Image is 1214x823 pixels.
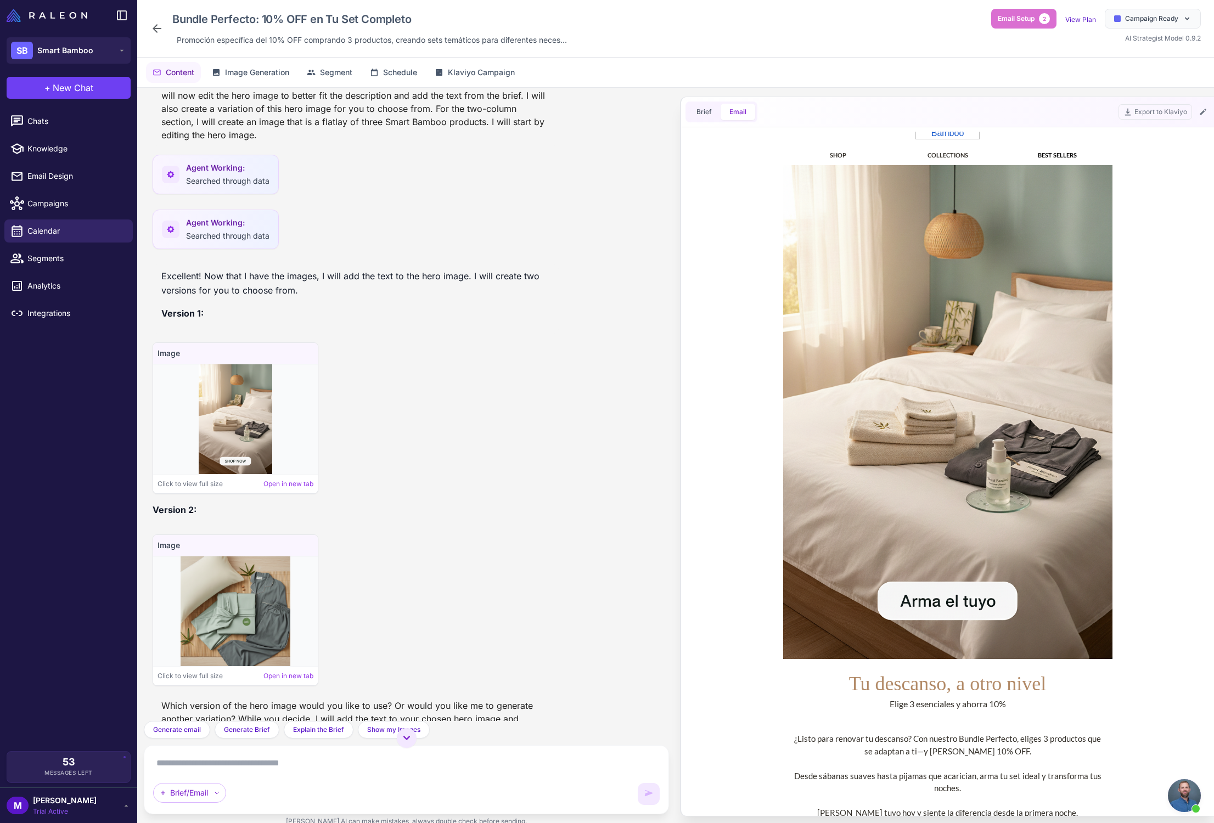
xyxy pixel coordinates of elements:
a: Email Design [4,165,133,188]
span: Agent Working: [186,217,269,229]
a: Integrations [4,302,133,325]
span: Campaigns [27,198,124,210]
span: Email Design [27,170,124,182]
span: [PERSON_NAME] [33,794,97,807]
span: Generate Brief [224,725,270,735]
button: Email Setup2 [991,9,1056,29]
button: Brief [688,104,721,120]
span: Trial Active [33,807,97,816]
button: Schedule [363,62,424,83]
a: Raleon Logo [7,9,92,22]
span: Knowledge [27,143,124,155]
span: Promoción específica del 10% OFF comprando 3 productos, creando sets temáticos para diferentes ne... [177,34,567,46]
span: Integrations [27,307,124,319]
button: Image Generation [205,62,296,83]
div: Click to edit description [172,32,571,48]
strong: Version 2: [153,504,196,515]
span: Calendar [27,225,124,237]
span: Smart Bamboo [37,44,93,57]
span: Email Setup [998,14,1035,24]
span: AI Strategist Model 0.9.2 [1125,34,1201,42]
p: Excellent! Now that I have the images, I will add the text to the hero image. I will create two v... [161,269,550,297]
div: Click to edit campaign name [168,9,571,30]
span: Content [166,66,194,78]
button: +New Chat [7,77,131,99]
img: Bundle Perfecto promotion [85,33,414,527]
h4: Image [158,347,313,359]
h4: Image [158,539,313,551]
span: + [44,81,50,94]
span: Schedule [383,66,417,78]
button: Export to Klaviyo [1119,104,1192,120]
div: Tu descanso, a otro nivel [85,538,414,566]
strong: Version 1: [161,308,204,319]
div: I have found a hero image, but it doesn't quite match the "cozy, well-lit bedroom scene" describe... [153,58,559,146]
span: Explain the Brief [293,725,344,735]
span: 53 [63,757,75,767]
span: Generate email [153,725,201,735]
img: Raleon Logo [7,9,87,22]
span: Segments [27,252,124,264]
button: Segment [300,62,359,83]
a: Open in new tab [263,479,313,489]
button: Generate email [144,721,210,739]
span: Klaviyo Campaign [448,66,515,78]
div: ¿Listo para renovar tu descanso? Con nuestro Bundle Perfecto, eliges 3 productos que se adaptan a... [95,601,403,687]
a: Chats [4,110,133,133]
button: Content [146,62,201,83]
span: Agent Working: [186,162,269,174]
span: Campaign Ready [1125,14,1178,24]
button: SBSmart Bamboo [7,37,131,64]
div: Chat abierto [1168,779,1201,812]
span: Brief [696,107,712,117]
span: Show my Images [367,725,420,735]
div: Which version of the hero image would you like to use? Or would you like me to generate another v... [153,695,559,743]
a: COLLECTIONS [229,20,269,27]
img: Image [199,364,272,474]
span: New Chat [53,81,93,94]
span: Segment [320,66,352,78]
button: Show my Images [358,721,430,739]
img: Image [181,556,290,666]
span: Click to view full size [158,671,223,681]
button: Klaviyo Campaign [428,62,521,83]
a: Segments [4,247,133,270]
div: Brief/Email [153,783,226,803]
a: Calendar [4,219,133,243]
span: Chats [27,115,124,127]
a: View Plan [1065,15,1096,24]
button: Email [721,104,755,120]
div: SB [11,42,33,59]
span: Analytics [27,280,124,292]
a: Open in new tab [263,671,313,681]
div: M [7,797,29,814]
a: BEST SELLERS [339,20,378,27]
span: Searched through data [186,176,269,185]
span: Image Generation [225,66,289,78]
div: Elige 3 esenciales y ahorra 10% [85,566,414,579]
a: SHOP [131,20,148,27]
span: Click to view full size [158,479,223,489]
a: Analytics [4,274,133,297]
button: Edit Email [1196,105,1210,119]
span: Messages Left [44,769,93,777]
span: 2 [1039,13,1050,24]
a: Knowledge [4,137,133,160]
span: Searched through data [186,231,269,240]
button: Generate Brief [215,721,279,739]
a: Campaigns [4,192,133,215]
button: Explain the Brief [284,721,353,739]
